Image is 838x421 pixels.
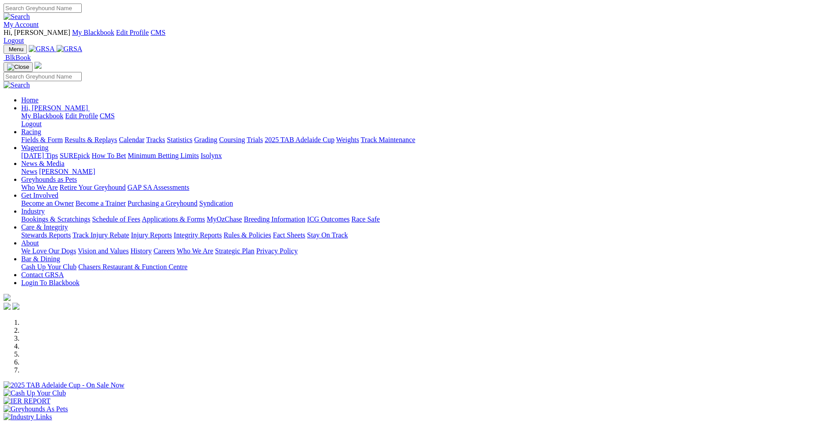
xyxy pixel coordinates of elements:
a: Rules & Policies [224,231,271,239]
div: Wagering [21,152,834,160]
a: Track Maintenance [361,136,415,143]
img: twitter.svg [12,303,19,310]
a: Bar & Dining [21,255,60,263]
a: Become an Owner [21,199,74,207]
a: Get Involved [21,192,58,199]
a: Racing [21,128,41,135]
a: Stewards Reports [21,231,71,239]
img: Industry Links [4,413,52,421]
a: Applications & Forms [142,215,205,223]
a: [PERSON_NAME] [39,168,95,175]
a: BlkBook [4,54,31,61]
a: Breeding Information [244,215,305,223]
a: Retire Your Greyhound [60,184,126,191]
input: Search [4,72,82,81]
div: Industry [21,215,834,223]
span: Menu [9,46,23,53]
a: Fields & Form [21,136,63,143]
a: Who We Are [21,184,58,191]
img: logo-grsa-white.png [34,62,42,69]
a: Track Injury Rebate [72,231,129,239]
div: News & Media [21,168,834,176]
img: 2025 TAB Adelaide Cup - On Sale Now [4,381,125,389]
a: About [21,239,39,247]
a: Careers [153,247,175,255]
span: BlkBook [5,54,31,61]
a: Weights [336,136,359,143]
a: Privacy Policy [256,247,298,255]
a: Edit Profile [65,112,98,120]
a: Tracks [146,136,165,143]
a: Grading [194,136,217,143]
a: Purchasing a Greyhound [128,199,197,207]
span: Hi, [PERSON_NAME] [21,104,88,112]
a: Edit Profile [116,29,149,36]
a: We Love Our Dogs [21,247,76,255]
a: Vision and Values [78,247,129,255]
a: [DATE] Tips [21,152,58,159]
a: Who We Are [177,247,213,255]
a: Isolynx [201,152,222,159]
a: Home [21,96,38,104]
a: GAP SA Assessments [128,184,190,191]
div: Racing [21,136,834,144]
img: Greyhounds As Pets [4,405,68,413]
img: facebook.svg [4,303,11,310]
a: Calendar [119,136,144,143]
a: Cash Up Your Club [21,263,76,271]
img: Search [4,81,30,89]
a: Statistics [167,136,193,143]
a: My Blackbook [72,29,114,36]
a: Logout [4,37,24,44]
a: Care & Integrity [21,223,68,231]
a: Contact GRSA [21,271,64,278]
a: My Account [4,21,39,28]
a: Wagering [21,144,49,151]
span: Hi, [PERSON_NAME] [4,29,70,36]
a: My Blackbook [21,112,64,120]
a: ICG Outcomes [307,215,349,223]
img: Search [4,13,30,21]
a: Injury Reports [131,231,172,239]
a: Industry [21,207,45,215]
a: Schedule of Fees [92,215,140,223]
a: Race Safe [351,215,379,223]
a: News [21,168,37,175]
div: Bar & Dining [21,263,834,271]
input: Search [4,4,82,13]
img: Close [7,64,29,71]
div: About [21,247,834,255]
a: Fact Sheets [273,231,305,239]
img: logo-grsa-white.png [4,294,11,301]
a: SUREpick [60,152,90,159]
a: MyOzChase [207,215,242,223]
div: Care & Integrity [21,231,834,239]
a: How To Bet [92,152,126,159]
img: IER REPORT [4,397,50,405]
div: Hi, [PERSON_NAME] [21,112,834,128]
a: 2025 TAB Adelaide Cup [265,136,334,143]
a: History [130,247,152,255]
a: Greyhounds as Pets [21,176,77,183]
img: GRSA [29,45,55,53]
img: Cash Up Your Club [4,389,66,397]
a: Hi, [PERSON_NAME] [21,104,90,112]
button: Toggle navigation [4,62,33,72]
a: CMS [151,29,166,36]
a: CMS [100,112,115,120]
a: Login To Blackbook [21,279,80,286]
button: Toggle navigation [4,45,27,54]
a: Syndication [199,199,233,207]
img: GRSA [57,45,83,53]
div: Get Involved [21,199,834,207]
a: Integrity Reports [174,231,222,239]
div: Greyhounds as Pets [21,184,834,192]
a: Logout [21,120,42,128]
a: News & Media [21,160,64,167]
a: Become a Trainer [76,199,126,207]
a: Bookings & Scratchings [21,215,90,223]
a: Chasers Restaurant & Function Centre [78,263,187,271]
a: Strategic Plan [215,247,254,255]
a: Coursing [219,136,245,143]
a: Trials [246,136,263,143]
